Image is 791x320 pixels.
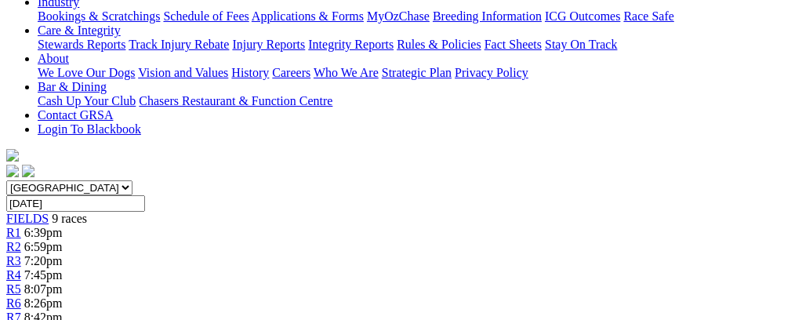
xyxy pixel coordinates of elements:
[52,212,87,225] span: 9 races
[272,66,310,79] a: Careers
[24,268,63,282] span: 7:45pm
[38,9,785,24] div: Industry
[38,108,113,122] a: Contact GRSA
[6,268,21,282] a: R4
[24,282,63,296] span: 8:07pm
[38,52,69,65] a: About
[545,38,617,51] a: Stay On Track
[6,212,49,225] a: FIELDS
[38,94,136,107] a: Cash Up Your Club
[484,38,542,51] a: Fact Sheets
[38,80,107,93] a: Bar & Dining
[6,195,145,212] input: Select date
[139,94,332,107] a: Chasers Restaurant & Function Centre
[38,38,125,51] a: Stewards Reports
[367,9,430,23] a: MyOzChase
[6,282,21,296] a: R5
[455,66,528,79] a: Privacy Policy
[252,9,364,23] a: Applications & Forms
[38,24,121,37] a: Care & Integrity
[38,66,785,80] div: About
[24,254,63,267] span: 7:20pm
[38,94,785,108] div: Bar & Dining
[24,226,63,239] span: 6:39pm
[433,9,542,23] a: Breeding Information
[163,9,249,23] a: Schedule of Fees
[38,66,135,79] a: We Love Our Dogs
[308,38,394,51] a: Integrity Reports
[24,296,63,310] span: 8:26pm
[38,38,785,52] div: Care & Integrity
[6,254,21,267] a: R3
[22,165,34,177] img: twitter.svg
[231,66,269,79] a: History
[382,66,452,79] a: Strategic Plan
[6,149,19,162] img: logo-grsa-white.png
[623,9,673,23] a: Race Safe
[24,240,63,253] span: 6:59pm
[138,66,228,79] a: Vision and Values
[314,66,379,79] a: Who We Are
[397,38,481,51] a: Rules & Policies
[545,9,620,23] a: ICG Outcomes
[6,296,21,310] a: R6
[129,38,229,51] a: Track Injury Rebate
[38,9,160,23] a: Bookings & Scratchings
[6,165,19,177] img: facebook.svg
[6,226,21,239] a: R1
[6,240,21,253] a: R2
[232,38,305,51] a: Injury Reports
[38,122,141,136] a: Login To Blackbook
